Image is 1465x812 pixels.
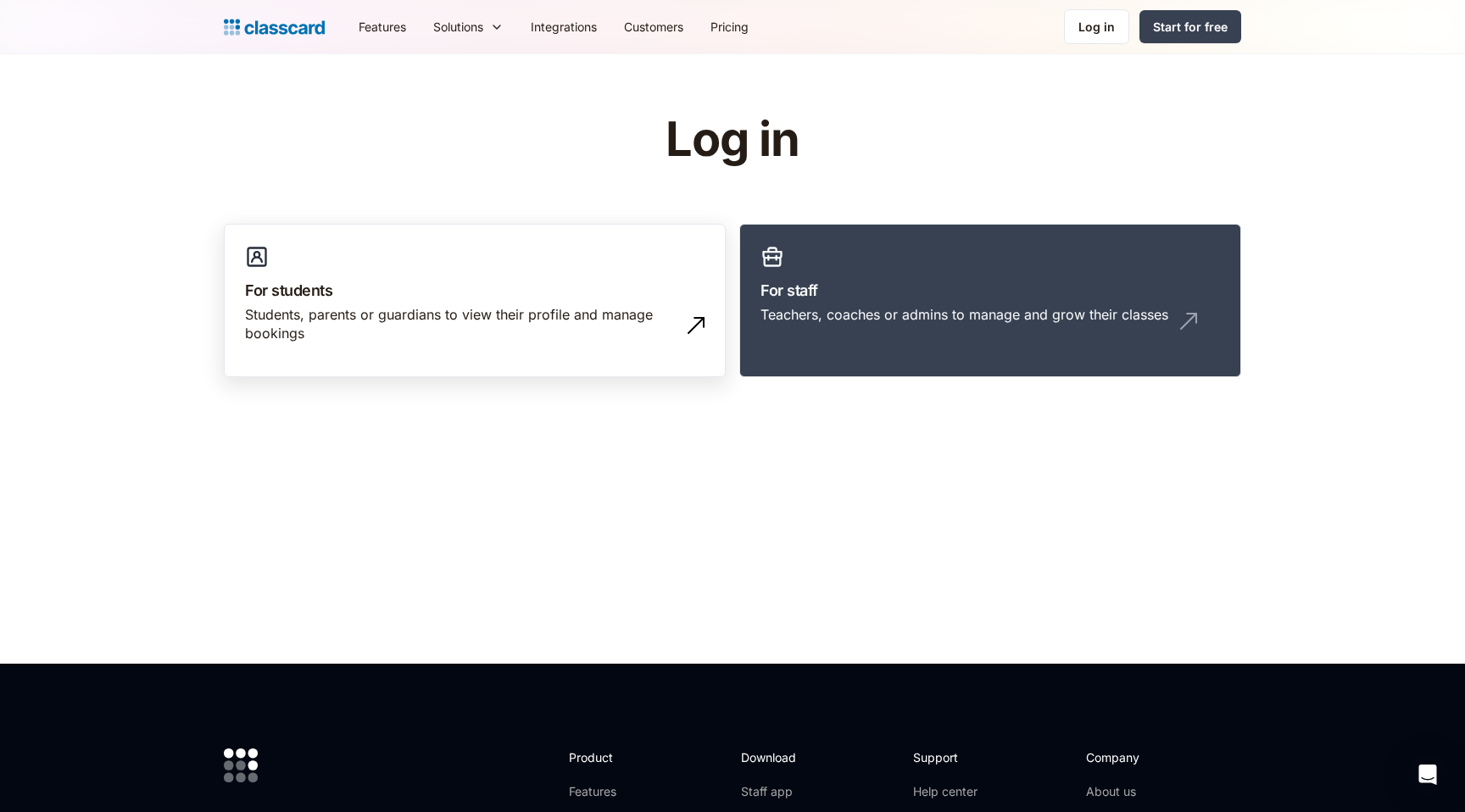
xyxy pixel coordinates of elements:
a: Features [569,783,660,800]
div: Open Intercom Messenger [1407,754,1448,795]
h1: Log in [464,114,1002,166]
a: Help center [913,783,982,800]
a: Log in [1064,9,1129,44]
div: Start for free [1153,18,1228,36]
a: home [224,15,325,39]
a: About us [1086,783,1199,800]
a: Integrations [517,8,610,46]
h3: For students [245,279,705,302]
a: Pricing [697,8,762,46]
h2: Support [913,748,982,766]
h3: For staff [760,279,1220,302]
a: For studentsStudents, parents or guardians to view their profile and manage bookings [224,224,726,378]
a: Staff app [741,783,810,800]
h2: Company [1086,748,1199,766]
a: Features [345,8,420,46]
div: Solutions [420,8,517,46]
div: Log in [1078,18,1115,36]
div: Teachers, coaches or admins to manage and grow their classes [760,305,1168,324]
div: Solutions [433,18,483,36]
a: Customers [610,8,697,46]
a: Start for free [1139,10,1241,43]
h2: Download [741,748,810,766]
div: Students, parents or guardians to view their profile and manage bookings [245,305,671,343]
a: For staffTeachers, coaches or admins to manage and grow their classes [739,224,1241,378]
h2: Product [569,748,660,766]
